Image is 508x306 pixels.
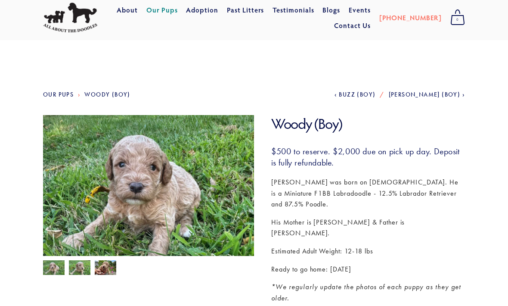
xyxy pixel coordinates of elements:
[69,260,90,277] img: Woody 3.jpg
[271,146,465,168] h3: $500 to reserve. $2,000 due on pick up day. Deposit is fully refundable.
[271,283,463,302] em: *We regularly update the photos of each puppy as they get older.
[446,7,469,28] a: 0 items in cart
[389,91,461,98] span: [PERSON_NAME] (Boy)
[271,115,465,133] h1: Woody (Boy)
[335,91,376,98] a: Buzz (Boy)
[450,14,465,25] span: 0
[379,10,442,25] a: [PHONE_NUMBER]
[334,18,371,33] a: Contact Us
[322,2,340,18] a: Blogs
[339,91,375,98] span: Buzz (Boy)
[117,2,138,18] a: About
[273,2,314,18] a: Testimonials
[349,2,371,18] a: Events
[271,264,465,275] p: Ready to go home: [DATE]
[271,177,465,210] p: [PERSON_NAME] was born on [DEMOGRAPHIC_DATA]. He is a Miniature F1BB Labradoodle - 12.5% Labrador...
[227,5,264,14] a: Past Litters
[43,115,254,274] img: Woody 2.jpg
[186,2,218,18] a: Adoption
[84,91,130,98] a: Woody (Boy)
[43,91,74,98] a: Our Pups
[389,91,465,98] a: [PERSON_NAME] (Boy)
[271,217,465,239] p: His Mother is [PERSON_NAME] & Father is [PERSON_NAME].
[271,246,465,257] p: Estimated Adult Weight: 12-18 lbs
[43,260,65,277] img: Woody 2.jpg
[146,2,178,18] a: Our Pups
[95,260,116,277] img: Woody 1.jpg
[43,3,97,33] img: All About The Doodles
